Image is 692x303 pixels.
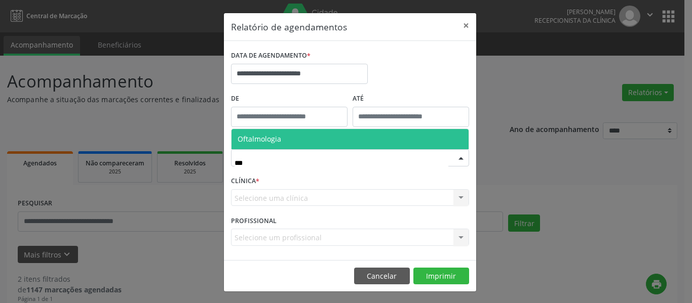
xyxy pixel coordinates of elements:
button: Close [456,13,476,38]
button: Cancelar [354,268,410,285]
button: Imprimir [413,268,469,285]
label: ATÉ [353,91,469,107]
label: CLÍNICA [231,174,259,189]
h5: Relatório de agendamentos [231,20,347,33]
label: DATA DE AGENDAMENTO [231,48,311,64]
label: De [231,91,348,107]
span: Oftalmologia [238,134,281,144]
label: PROFISSIONAL [231,213,277,229]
